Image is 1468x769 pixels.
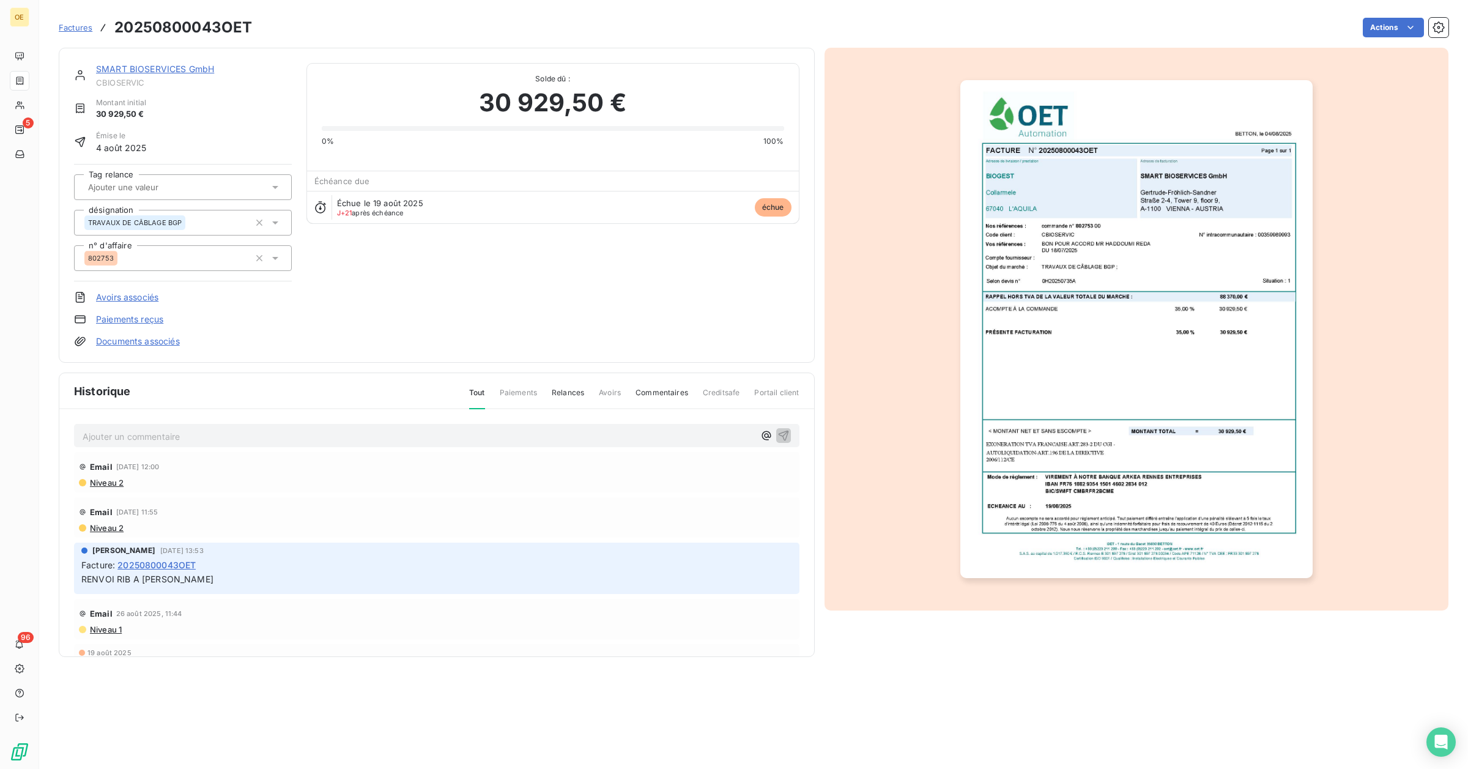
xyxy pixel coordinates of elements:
h3: 20250800043OET [114,17,252,39]
span: Email [90,507,113,517]
span: 30 929,50 € [479,84,626,121]
span: échue [755,198,791,217]
span: 96 [18,632,34,643]
a: Paiements reçus [96,313,163,325]
a: SMART BIOSERVICES GmbH [96,64,214,74]
span: Commentaires [636,387,688,408]
span: Échue le 19 août 2025 [337,198,423,208]
span: CBIOSERVIC [96,78,292,87]
span: Tout [469,387,485,409]
div: Open Intercom Messenger [1426,727,1456,757]
span: [PERSON_NAME] [92,545,155,556]
span: [DATE] 11:55 [116,508,158,516]
span: RENVOI RIB A [PERSON_NAME] [81,574,213,584]
a: Factures [59,21,92,34]
span: [DATE] 13:53 [160,547,204,554]
span: Email [90,609,113,619]
span: Email [90,462,113,472]
a: Documents associés [96,335,180,347]
span: Émise le [96,130,147,141]
span: Montant initial [96,97,146,108]
span: 4 août 2025 [96,141,147,154]
span: 19 août 2025 [87,649,132,656]
a: Avoirs associés [96,291,158,303]
span: 802753 [88,254,114,262]
span: Relances [552,387,584,408]
span: J+21 [337,209,352,217]
div: OE [10,7,29,27]
span: [DATE] 12:00 [116,463,160,470]
span: Factures [59,23,92,32]
span: 5 [23,117,34,128]
img: invoice_thumbnail [960,80,1313,578]
span: Historique [74,383,131,399]
button: Actions [1363,18,1424,37]
span: TRAVAUX DE CÂBLAGE BGP [88,219,182,226]
span: Avoirs [599,387,621,408]
span: 26 août 2025, 11:44 [116,610,182,617]
span: Niveau 2 [89,523,124,533]
span: Facture : [81,559,115,571]
span: 30 929,50 € [96,108,146,121]
span: Portail client [754,387,799,408]
span: Solde dû : [322,73,784,84]
span: Niveau 1 [89,625,122,634]
span: Paiements [500,387,537,408]
img: Logo LeanPay [10,742,29,762]
span: Niveau 2 [89,478,124,488]
span: après échéance [337,209,404,217]
span: Creditsafe [703,387,740,408]
input: Ajouter une valeur [87,182,210,193]
span: 100% [763,136,784,147]
span: Échéance due [314,176,370,186]
span: 20250800043OET [117,559,196,571]
span: 0% [322,136,334,147]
